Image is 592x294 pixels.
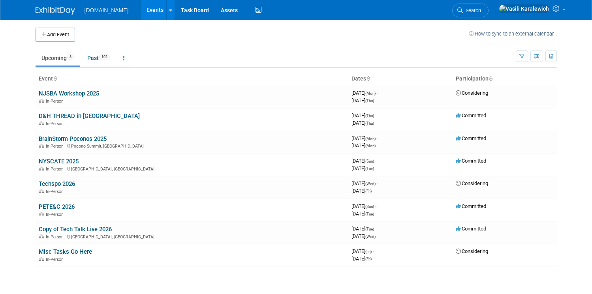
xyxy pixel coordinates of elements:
[39,180,75,187] a: Techspo 2026
[365,121,374,125] span: (Thu)
[39,142,345,149] div: Pocono Summit, [GEOGRAPHIC_DATA]
[456,203,486,209] span: Committed
[365,212,374,216] span: (Tue)
[39,212,44,216] img: In-Person Event
[39,167,44,170] img: In-Person Event
[67,54,74,60] span: 8
[39,248,92,255] a: Misc Tasks Go Here
[365,91,376,96] span: (Mon)
[365,99,374,103] span: (Thu)
[365,167,374,171] span: (Tue)
[46,212,66,217] span: In-Person
[39,233,345,240] div: [GEOGRAPHIC_DATA], [GEOGRAPHIC_DATA]
[39,144,44,148] img: In-Person Event
[39,121,44,125] img: In-Person Event
[375,226,376,232] span: -
[46,144,66,149] span: In-Person
[365,159,374,163] span: (Sun)
[39,135,107,142] a: BrainStorm Poconos 2025
[365,234,376,239] span: (Wed)
[39,203,75,210] a: PETE&C 2026
[375,112,376,118] span: -
[39,165,345,172] div: [GEOGRAPHIC_DATA], [GEOGRAPHIC_DATA]
[365,114,374,118] span: (Thu)
[46,234,66,240] span: In-Person
[453,72,557,86] th: Participation
[39,99,44,103] img: In-Person Event
[351,97,374,103] span: [DATE]
[46,121,66,126] span: In-Person
[81,51,116,66] a: Past102
[366,75,370,82] a: Sort by Start Date
[456,135,486,141] span: Committed
[365,182,376,186] span: (Wed)
[499,4,549,13] img: Vasili Karalewich
[365,137,376,141] span: (Mon)
[39,158,79,165] a: NYSCATE 2025
[46,99,66,104] span: In-Person
[365,249,372,254] span: (Fri)
[351,256,372,262] span: [DATE]
[375,203,376,209] span: -
[99,54,110,60] span: 102
[351,248,374,254] span: [DATE]
[36,72,348,86] th: Event
[351,203,376,209] span: [DATE]
[351,165,374,171] span: [DATE]
[351,233,376,239] span: [DATE]
[365,227,374,231] span: (Tue)
[456,226,486,232] span: Committed
[365,204,374,209] span: (Sun)
[53,75,57,82] a: Sort by Event Name
[377,90,378,96] span: -
[365,189,372,193] span: (Fri)
[452,4,489,17] a: Search
[351,211,374,217] span: [DATE]
[351,226,376,232] span: [DATE]
[373,248,374,254] span: -
[46,257,66,262] span: In-Person
[351,112,376,118] span: [DATE]
[351,180,378,186] span: [DATE]
[351,188,372,194] span: [DATE]
[456,112,486,118] span: Committed
[469,31,557,37] a: How to sync to an external calendar...
[456,90,488,96] span: Considering
[489,75,492,82] a: Sort by Participation Type
[377,180,378,186] span: -
[39,226,112,233] a: Copy of Tech Talk Live 2026
[456,248,488,254] span: Considering
[351,158,376,164] span: [DATE]
[351,135,378,141] span: [DATE]
[351,120,374,126] span: [DATE]
[36,51,80,66] a: Upcoming8
[39,234,44,238] img: In-Person Event
[377,135,378,141] span: -
[365,144,376,148] span: (Mon)
[365,257,372,261] span: (Fri)
[85,7,129,13] span: [DOMAIN_NAME]
[39,112,140,120] a: D&H THREAD in [GEOGRAPHIC_DATA]
[36,7,75,15] img: ExhibitDay
[36,28,75,42] button: Add Event
[351,142,376,148] span: [DATE]
[456,180,488,186] span: Considering
[46,167,66,172] span: In-Person
[351,90,378,96] span: [DATE]
[46,189,66,194] span: In-Person
[375,158,376,164] span: -
[39,189,44,193] img: In-Person Event
[463,7,481,13] span: Search
[456,158,486,164] span: Committed
[39,257,44,261] img: In-Person Event
[39,90,99,97] a: NJSBA Workshop 2025
[348,72,453,86] th: Dates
